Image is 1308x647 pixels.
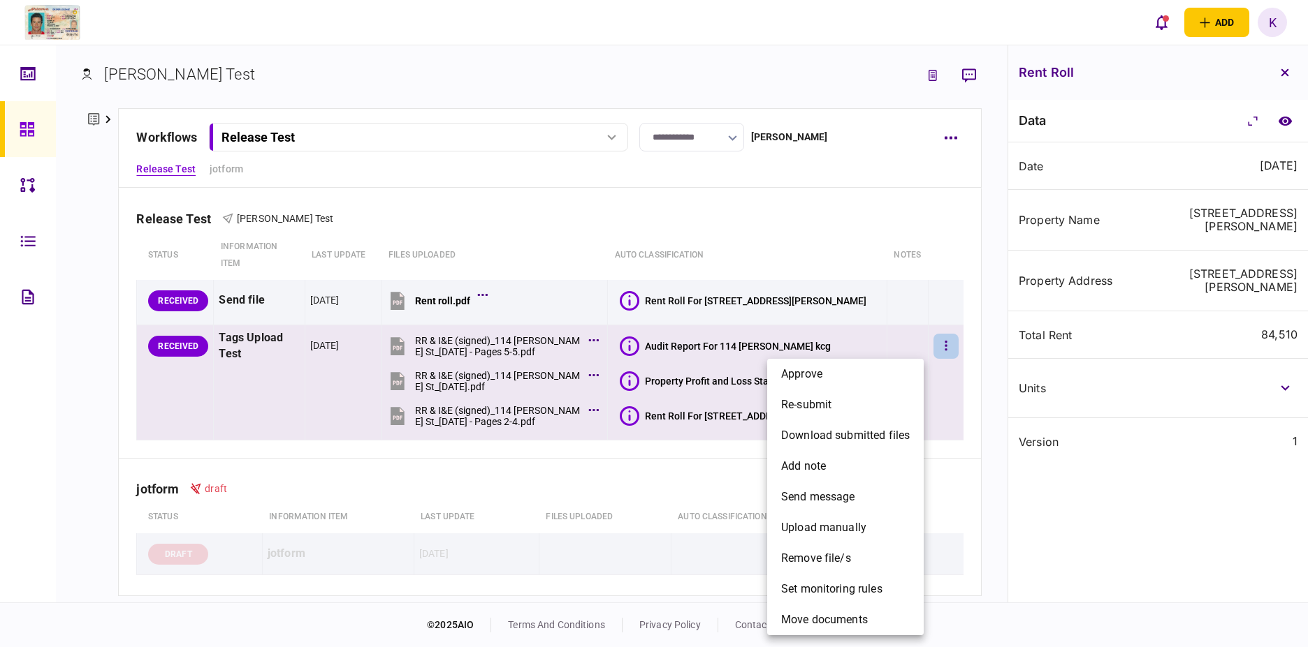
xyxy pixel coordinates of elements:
[781,458,826,475] span: add note
[781,489,855,505] span: send message
[781,396,831,413] span: re-submit
[781,550,851,567] span: remove file/s
[781,519,866,536] span: upload manually
[781,581,882,597] span: set monitoring rules
[781,366,822,382] span: approve
[781,611,868,628] span: Move documents
[781,427,910,444] span: download submitted files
